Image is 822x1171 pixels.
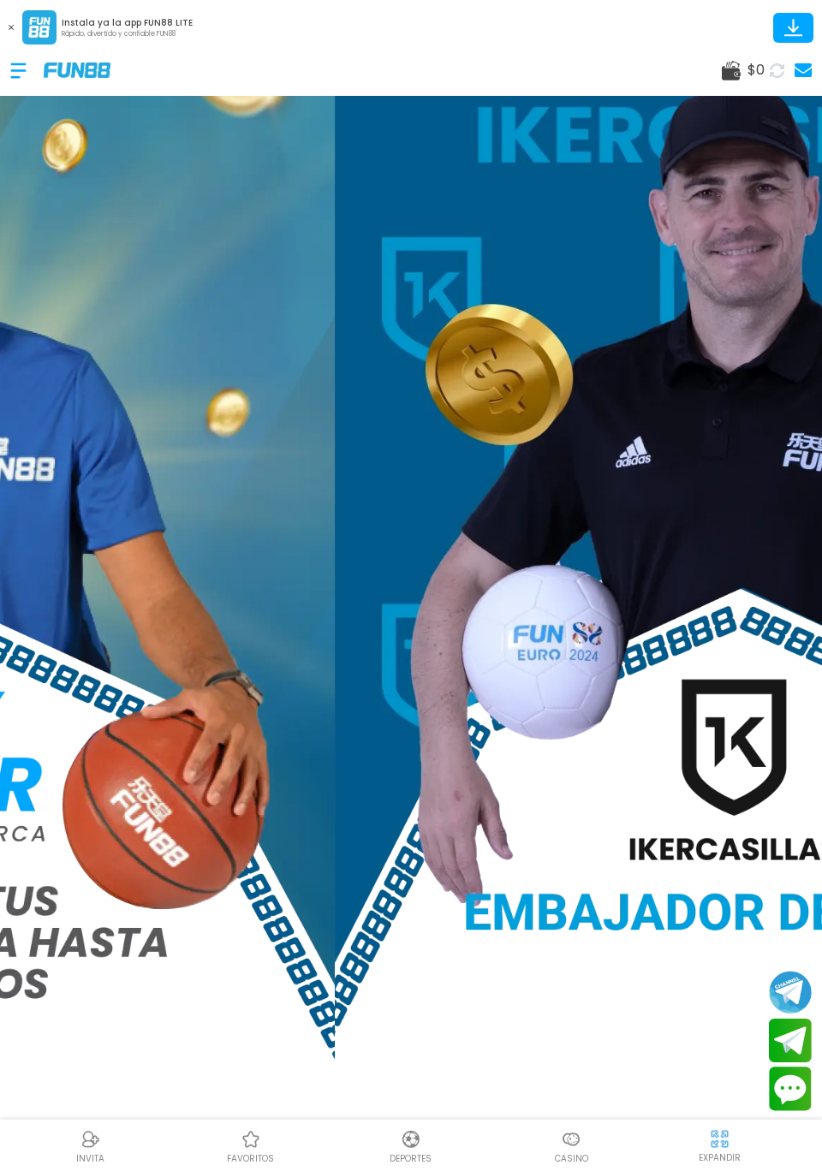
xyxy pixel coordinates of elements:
p: Casino [555,1152,588,1165]
p: EXPANDIR [699,1151,741,1164]
a: CasinoCasinoCasino [491,1126,652,1165]
img: Casino Favoritos [241,1129,261,1150]
button: Contact customer service [769,1067,812,1111]
img: App Logo [22,10,57,45]
p: INVITA [76,1152,104,1165]
img: Casino [561,1129,581,1150]
a: ReferralReferralINVITA [10,1126,170,1165]
button: Join telegram channel [769,970,812,1014]
img: Referral [80,1129,101,1150]
span: $ 0 [748,60,765,80]
p: Rápido, divertido y confiable FUN88 [62,29,193,39]
p: Instala ya la app FUN88 LITE [62,16,193,29]
a: DeportesDeportesDeportes [331,1126,491,1165]
a: Casino FavoritosCasino Favoritosfavoritos [170,1126,331,1165]
img: Company Logo [44,62,110,77]
p: Deportes [390,1152,432,1165]
button: Join telegram [769,1019,812,1063]
img: Deportes [401,1129,421,1150]
p: favoritos [227,1152,274,1165]
img: hide [709,1128,730,1150]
